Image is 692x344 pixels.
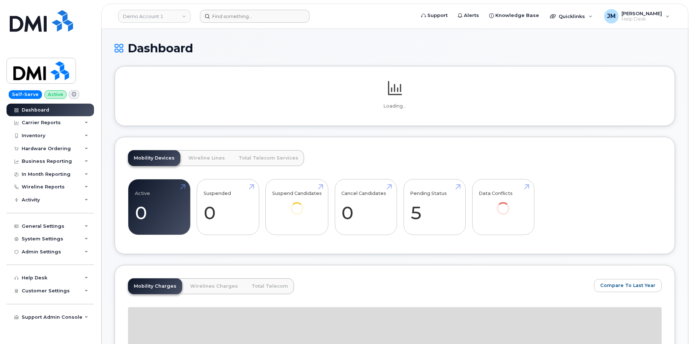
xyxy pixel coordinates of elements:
[341,183,390,231] a: Cancel Candidates 0
[128,103,662,109] p: Loading...
[128,278,182,294] a: Mobility Charges
[594,279,662,292] button: Compare To Last Year
[115,42,675,55] h1: Dashboard
[410,183,459,231] a: Pending Status 5
[246,278,294,294] a: Total Telecom
[233,150,304,166] a: Total Telecom Services
[272,183,322,225] a: Suspend Candidates
[183,150,231,166] a: Wireline Lines
[204,183,252,231] a: Suspended 0
[479,183,527,225] a: Data Conflicts
[135,183,184,231] a: Active 0
[128,150,180,166] a: Mobility Devices
[184,278,244,294] a: Wirelines Charges
[600,282,655,289] span: Compare To Last Year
